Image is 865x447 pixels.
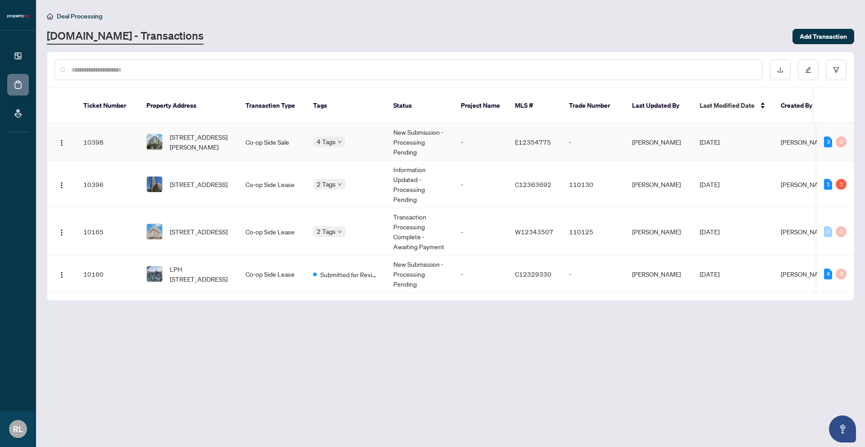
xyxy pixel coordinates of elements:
div: 1 [824,179,832,190]
img: thumbnail-img [147,134,162,150]
td: Co-op Side Sale [238,123,306,161]
td: - [454,255,508,293]
td: - [454,161,508,208]
span: [STREET_ADDRESS] [170,179,228,189]
span: [STREET_ADDRESS] [170,227,228,237]
button: Logo [55,177,69,192]
button: Logo [55,224,69,239]
th: Trade Number [562,88,625,123]
td: - [454,123,508,161]
a: [DOMAIN_NAME] - Transactions [47,28,204,45]
span: home [47,13,53,19]
img: Logo [58,139,65,146]
span: C12363692 [515,180,551,188]
img: thumbnail-img [147,266,162,282]
td: - [562,255,625,293]
td: New Submission - Processing Pending [386,123,454,161]
button: Logo [55,135,69,149]
th: Last Modified Date [692,88,774,123]
span: [STREET_ADDRESS][PERSON_NAME] [170,132,231,152]
th: Tags [306,88,386,123]
button: download [770,59,791,80]
td: - [562,123,625,161]
td: 10396 [76,161,139,208]
td: 10165 [76,208,139,255]
img: logo [7,14,29,19]
th: Property Address [139,88,238,123]
img: thumbnail-img [147,177,162,192]
div: 0 [836,137,847,147]
span: Deal Processing [57,12,102,20]
span: down [337,140,342,144]
td: [PERSON_NAME] [625,255,692,293]
th: Transaction Type [238,88,306,123]
span: [PERSON_NAME] [781,228,829,236]
td: Co-op Side Lease [238,161,306,208]
th: Last Updated By [625,88,692,123]
th: Status [386,88,454,123]
th: Project Name [454,88,508,123]
td: Information Updated - Processing Pending [386,161,454,208]
img: thumbnail-img [147,224,162,239]
span: [DATE] [700,138,719,146]
span: [DATE] [700,228,719,236]
img: Logo [58,182,65,189]
td: - [454,208,508,255]
span: C12329330 [515,270,551,278]
img: Logo [58,229,65,236]
span: down [337,182,342,187]
span: [PERSON_NAME] [781,138,829,146]
span: [PERSON_NAME] [781,180,829,188]
td: [PERSON_NAME] [625,161,692,208]
span: [DATE] [700,180,719,188]
td: 10160 [76,255,139,293]
span: down [337,229,342,234]
td: 10398 [76,123,139,161]
span: Add Transaction [800,29,847,44]
button: Add Transaction [792,29,854,44]
span: 2 Tags [317,226,336,237]
span: Last Modified Date [700,100,755,110]
button: edit [798,59,819,80]
td: 110125 [562,208,625,255]
button: Open asap [829,415,856,442]
span: 4 Tags [317,137,336,147]
span: download [777,67,783,73]
td: Transaction Processing Complete - Awaiting Payment [386,208,454,255]
span: Submitted for Review [320,269,379,279]
button: Logo [55,267,69,281]
span: filter [833,67,839,73]
th: MLS # [508,88,562,123]
span: E12354775 [515,138,551,146]
div: 0 [836,269,847,279]
td: Co-op Side Lease [238,255,306,293]
td: New Submission - Processing Pending [386,255,454,293]
span: 2 Tags [317,179,336,189]
div: 0 [836,226,847,237]
span: edit [805,67,811,73]
div: 1 [836,179,847,190]
span: [PERSON_NAME] [781,270,829,278]
button: filter [826,59,847,80]
td: 110130 [562,161,625,208]
span: LPH [STREET_ADDRESS] [170,264,231,284]
div: 4 [824,269,832,279]
img: Logo [58,271,65,278]
span: RL [13,423,23,435]
td: Co-op Side Lease [238,208,306,255]
span: [DATE] [700,270,719,278]
td: [PERSON_NAME] [625,123,692,161]
th: Ticket Number [76,88,139,123]
div: 0 [824,226,832,237]
td: [PERSON_NAME] [625,208,692,255]
div: 3 [824,137,832,147]
span: W12343507 [515,228,553,236]
th: Created By [774,88,828,123]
